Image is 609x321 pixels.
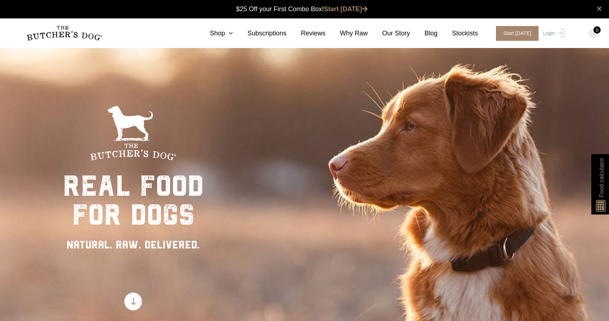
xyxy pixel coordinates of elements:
a: Why Raw [325,29,368,38]
a: Our Story [368,29,410,38]
a: Blog [410,29,437,38]
a: Stockists [437,29,478,38]
a: Reviews [286,29,325,38]
div: NATURAL. RAW. DELIVERED. [63,237,204,253]
a: close [597,4,602,13]
span: Food calculator [597,158,606,197]
a: Start [DATE] [489,26,541,41]
a: Start [DATE] [324,5,368,13]
div: real food for dogs [63,172,204,229]
a: Login [541,26,565,41]
div: 0 [593,26,601,34]
a: Shop [195,29,233,38]
img: TBD_Cart-Empty.png [589,29,598,38]
span: Start [DATE] [496,26,539,41]
a: Subscriptions [233,29,286,38]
